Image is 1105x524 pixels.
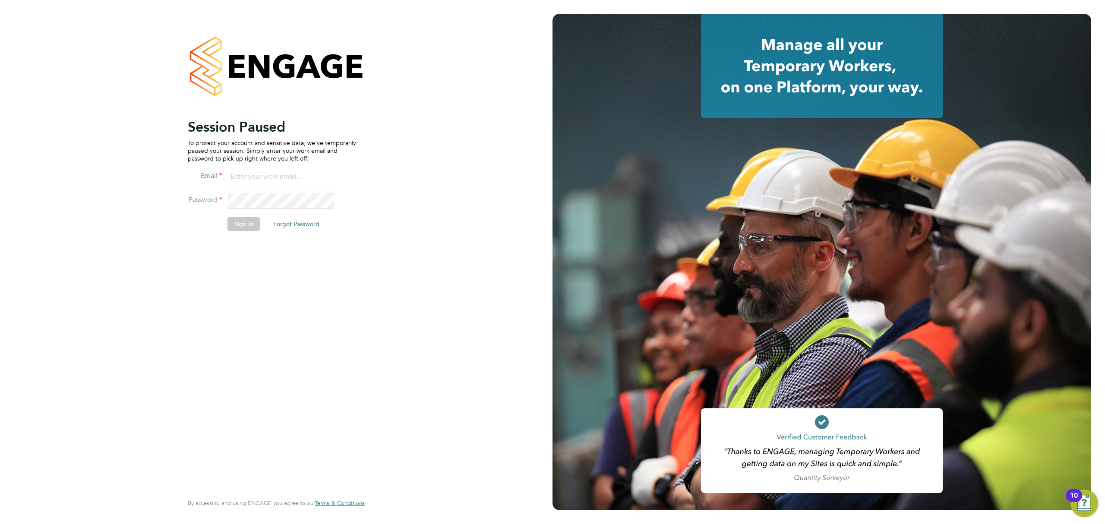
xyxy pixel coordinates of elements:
[188,196,222,205] label: Password
[188,139,356,163] p: To protect your account and sensitive data, we've temporarily paused your session. Simply enter y...
[188,171,222,180] label: Email
[188,118,356,136] h2: Session Paused
[315,499,365,507] span: Terms & Conditions
[188,499,365,507] span: By accessing and using ENGAGE you agree to our
[227,217,260,231] button: Sign In
[315,500,365,507] a: Terms & Conditions
[266,217,326,231] button: Forgot Password
[227,169,334,185] input: Enter your work email...
[1070,496,1078,507] div: 10
[1070,489,1098,517] button: Open Resource Center, 10 new notifications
